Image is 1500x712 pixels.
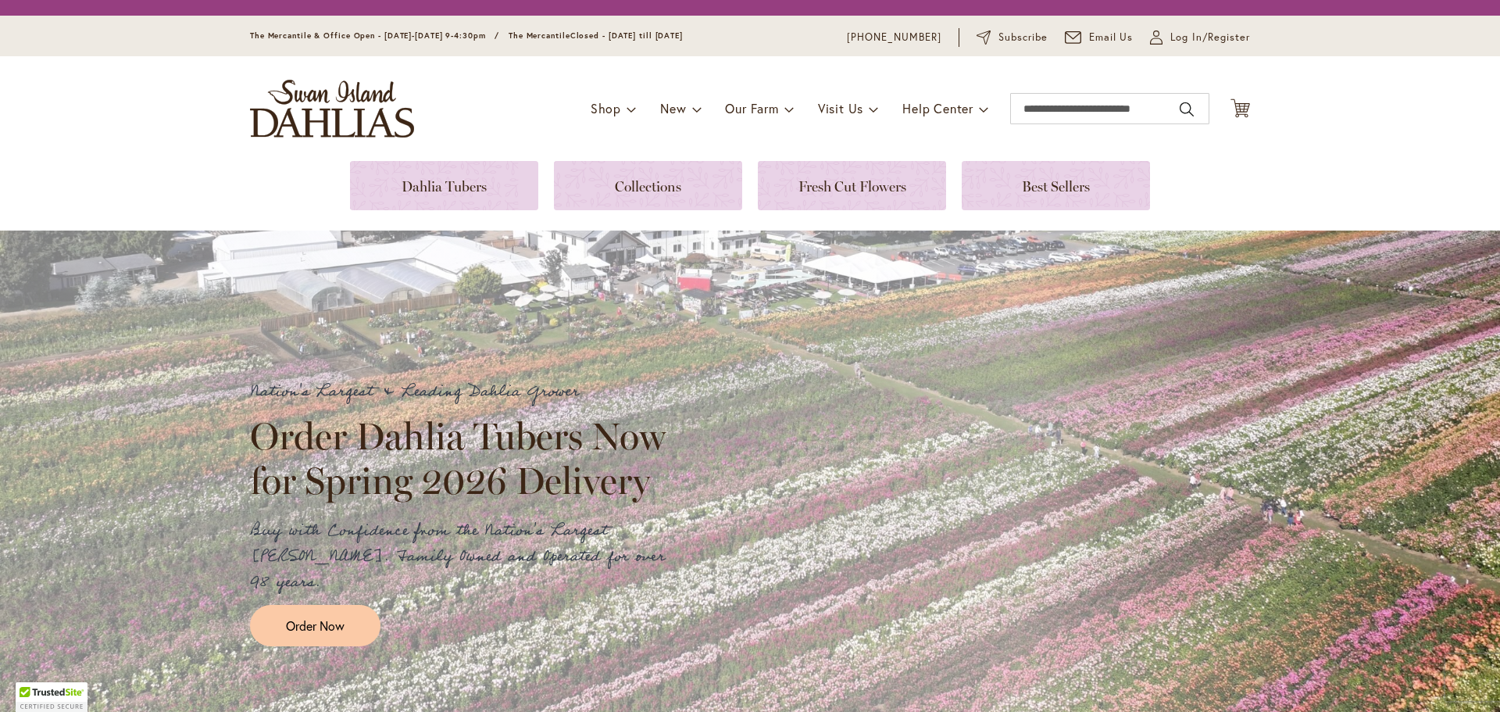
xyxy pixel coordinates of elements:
[1170,30,1250,45] span: Log In/Register
[1065,30,1134,45] a: Email Us
[660,100,686,116] span: New
[570,30,683,41] span: Closed - [DATE] till [DATE]
[977,30,1048,45] a: Subscribe
[998,30,1048,45] span: Subscribe
[250,379,680,405] p: Nation's Largest & Leading Dahlia Grower
[725,100,778,116] span: Our Farm
[250,605,380,646] a: Order Now
[250,414,680,502] h2: Order Dahlia Tubers Now for Spring 2026 Delivery
[250,80,414,138] a: store logo
[16,682,87,712] div: TrustedSite Certified
[286,617,345,635] span: Order Now
[1180,97,1194,122] button: Search
[591,100,621,116] span: Shop
[1150,30,1250,45] a: Log In/Register
[847,30,941,45] a: [PHONE_NUMBER]
[1089,30,1134,45] span: Email Us
[250,30,570,41] span: The Mercantile & Office Open - [DATE]-[DATE] 9-4:30pm / The Mercantile
[250,518,680,596] p: Buy with Confidence from the Nation's Largest [PERSON_NAME]. Family Owned and Operated for over 9...
[818,100,863,116] span: Visit Us
[902,100,973,116] span: Help Center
